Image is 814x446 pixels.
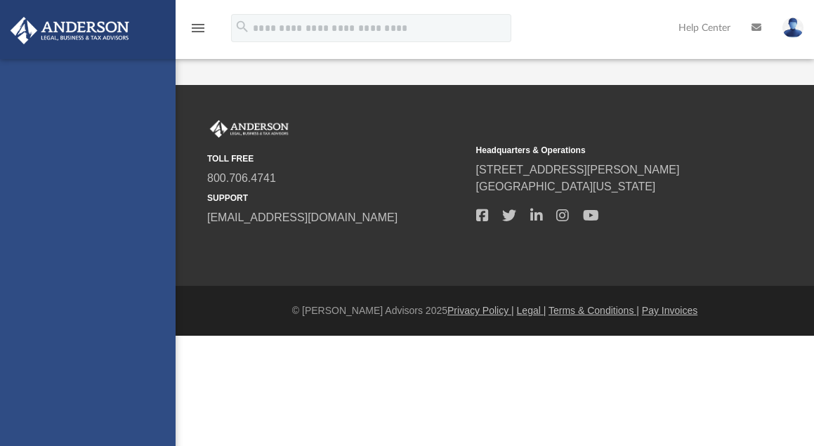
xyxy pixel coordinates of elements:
a: [EMAIL_ADDRESS][DOMAIN_NAME] [207,211,398,223]
small: Headquarters & Operations [476,144,735,157]
small: TOLL FREE [207,152,466,165]
a: Privacy Policy | [447,305,514,316]
img: User Pic [782,18,803,38]
i: menu [190,20,206,37]
a: 800.706.4741 [207,172,276,184]
a: menu [190,27,206,37]
small: SUPPORT [207,192,466,204]
a: Legal | [517,305,546,316]
a: Pay Invoices [642,305,697,316]
div: © [PERSON_NAME] Advisors 2025 [176,303,814,318]
img: Anderson Advisors Platinum Portal [207,120,291,138]
a: [GEOGRAPHIC_DATA][US_STATE] [476,181,656,192]
i: search [235,19,250,34]
a: [STREET_ADDRESS][PERSON_NAME] [476,164,680,176]
a: Terms & Conditions | [549,305,639,316]
img: Anderson Advisors Platinum Portal [6,17,133,44]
